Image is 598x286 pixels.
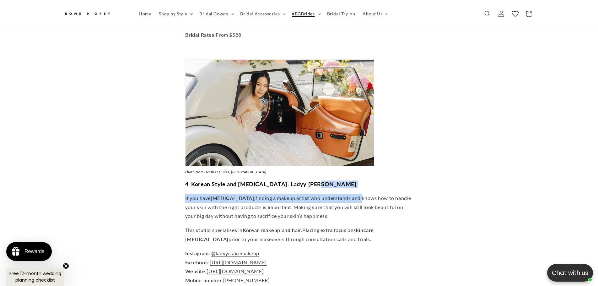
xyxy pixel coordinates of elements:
summary: About Us [359,7,391,20]
img: Lady Claire Makeup | Bone and Grey Picks: 10 Wedding makeup artists | Singapore [185,59,374,166]
img: Bone and Grey Bridal [64,9,111,19]
strong: [MEDICAL_DATA], [211,195,256,201]
span: [PHONE_NUMBER] [185,277,270,283]
button: Close teaser [63,263,69,269]
span: Bridal Try-on [327,11,355,17]
strong: Website: [185,268,207,274]
a: @ladyyclairemakeup [211,250,259,256]
span: Home [139,11,151,17]
div: Free 12-month wedding planning checklistClose teaser [6,268,64,286]
summary: Bridal Gowns [196,7,236,20]
summary: Shop by Style [155,7,196,20]
strong: skincare [MEDICAL_DATA] [185,227,374,242]
strong: 4. Korean Style and [MEDICAL_DATA]: Ladyy [PERSON_NAME] [185,181,357,187]
a: [URL][DOMAIN_NAME] [210,259,267,265]
p: Chat with us [547,268,593,278]
span: Bridal Accessories [240,11,280,17]
summary: Search [481,7,494,21]
p: If you have finding a makeup artist who understands and knows how to handle your skin with the ri... [185,194,413,221]
span: Bridal hair and makeup, [DEMOGRAPHIC_DATA] and [DEMOGRAPHIC_DATA] makeovers [185,14,392,29]
summary: #BGBrides [288,7,323,20]
a: [URL][DOMAIN_NAME] [207,268,264,274]
em: Photo from Depths of Tales, [GEOGRAPHIC_DATA] [185,170,267,174]
strong: Instagram: [185,250,210,256]
span: Free 12-month wedding planning checklist [9,270,61,283]
span: #BGBrides [292,11,315,17]
strong: Korean makeup and hair. [243,227,302,233]
span: Shop by Style [159,11,187,17]
strong: Facebook: [185,259,210,265]
strong: Bridal Rates: [185,32,216,38]
span: From $588 [185,32,241,38]
span: About Us [363,11,382,17]
a: Bridal Try-on [323,7,359,20]
span: This studio specialises in Placing extra focus on prior to your makeovers through consultation ca... [185,227,374,242]
div: Rewards [24,249,44,254]
span: Bridal Gowns [199,11,228,17]
a: Home [135,7,155,20]
button: Open chatbox [547,264,593,282]
a: Bone and Grey Bridal [61,6,129,21]
strong: Mobile number: [185,277,223,283]
summary: Bridal Accessories [236,7,288,20]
